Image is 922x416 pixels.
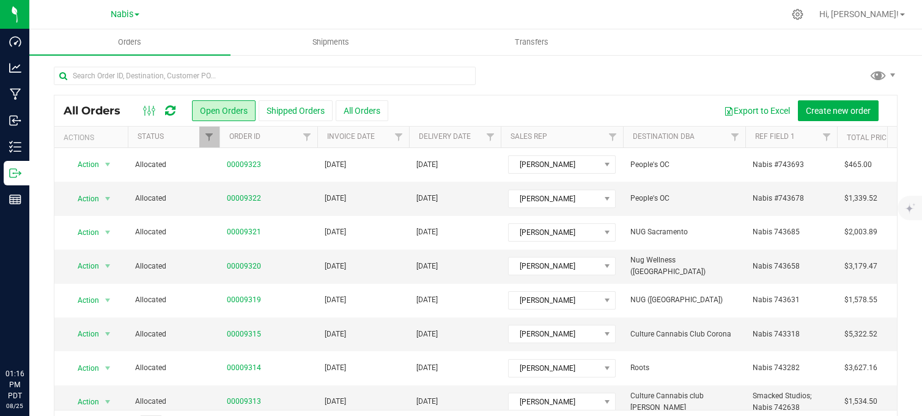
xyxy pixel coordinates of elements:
a: Total Price [847,133,891,142]
span: Smacked Studios; Nabis 742638 [753,390,830,414]
a: Order ID [229,132,260,141]
span: [PERSON_NAME] [509,156,600,173]
span: Action [67,393,100,410]
span: [DATE] [325,329,346,340]
span: [DATE] [416,159,438,171]
a: Sales Rep [511,132,547,141]
span: select [100,258,116,275]
span: Nabis [111,9,133,20]
span: $1,534.50 [844,396,877,407]
span: All Orders [64,104,133,117]
span: [PERSON_NAME] [509,360,600,377]
a: Filter [725,127,745,147]
span: Action [67,224,100,241]
a: 00009323 [227,159,261,171]
span: [DATE] [325,294,346,306]
span: [PERSON_NAME] [509,292,600,309]
span: $3,179.47 [844,261,877,272]
span: Allocated [135,329,212,340]
span: select [100,156,116,173]
span: [DATE] [416,193,438,204]
span: select [100,224,116,241]
span: [DATE] [416,261,438,272]
span: [PERSON_NAME] [509,258,600,275]
button: Open Orders [192,100,256,121]
span: Action [67,325,100,343]
span: select [100,325,116,343]
span: Allocated [135,193,212,204]
span: $465.00 [844,159,872,171]
a: 00009314 [227,362,261,374]
span: Nabis #743693 [753,159,804,171]
button: Shipped Orders [259,100,333,121]
p: 08/25 [6,401,24,410]
span: $5,322.52 [844,329,877,340]
span: Allocated [135,362,212,374]
span: Culture Cannabis Club Corona [630,329,738,340]
span: [DATE] [325,396,346,407]
span: Transfers [498,37,565,48]
a: Filter [297,127,317,147]
span: [DATE] [325,193,346,204]
a: Filter [481,127,501,147]
span: Allocated [135,159,212,171]
span: select [100,292,116,309]
a: Invoice Date [327,132,375,141]
span: [DATE] [416,396,438,407]
span: Action [67,156,100,173]
inline-svg: Outbound [9,167,21,179]
span: Nabis #743678 [753,193,804,204]
span: Allocated [135,261,212,272]
span: [DATE] [416,294,438,306]
span: [PERSON_NAME] [509,190,600,207]
a: Filter [603,127,623,147]
span: [DATE] [416,329,438,340]
span: Create new order [806,106,871,116]
a: 00009315 [227,329,261,340]
inline-svg: Manufacturing [9,88,21,100]
span: Action [67,258,100,275]
a: Filter [389,127,409,147]
a: 00009319 [227,294,261,306]
inline-svg: Inbound [9,114,21,127]
inline-svg: Inventory [9,141,21,153]
span: $1,578.55 [844,294,877,306]
a: Transfers [431,29,632,55]
a: Filter [817,127,837,147]
span: Allocated [135,294,212,306]
span: Culture Cannabis club [PERSON_NAME] [630,390,738,414]
span: Nabis 743282 [753,362,800,374]
span: [DATE] [416,362,438,374]
span: NUG ([GEOGRAPHIC_DATA]) [630,294,738,306]
span: select [100,393,116,410]
span: Nabis 743631 [753,294,800,306]
span: [PERSON_NAME] [509,325,600,343]
span: People's OC [630,193,738,204]
button: Export to Excel [716,100,798,121]
span: Shipments [296,37,366,48]
span: $1,339.52 [844,193,877,204]
span: Nabis 743318 [753,329,800,340]
span: People's OC [630,159,738,171]
span: [DATE] [325,261,346,272]
div: Manage settings [790,9,805,20]
button: All Orders [336,100,388,121]
span: Allocated [135,396,212,407]
span: [DATE] [325,159,346,171]
a: Shipments [230,29,432,55]
p: 01:16 PM PDT [6,368,24,401]
a: 00009321 [227,226,261,238]
span: Allocated [135,226,212,238]
a: Delivery Date [419,132,471,141]
span: Action [67,292,100,309]
inline-svg: Reports [9,193,21,206]
span: Orders [101,37,158,48]
div: Actions [64,133,123,142]
a: Orders [29,29,230,55]
iframe: Resource center [12,318,49,355]
span: Roots [630,362,738,374]
span: [DATE] [416,226,438,238]
inline-svg: Dashboard [9,35,21,48]
span: $2,003.89 [844,226,877,238]
span: [DATE] [325,226,346,238]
